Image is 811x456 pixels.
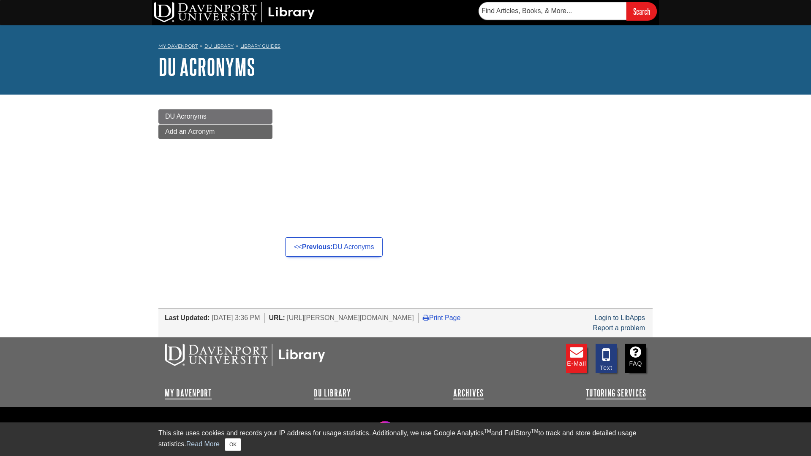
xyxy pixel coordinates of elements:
[302,243,333,250] strong: Previous:
[158,43,198,50] a: My Davenport
[165,113,207,120] span: DU Acronyms
[625,344,646,373] a: FAQ
[204,43,234,49] a: DU Library
[595,314,645,321] a: Login to LibApps
[165,314,210,321] span: Last Updated:
[158,109,272,139] div: Guide Pages
[285,128,653,213] iframe: 0515ae814dd71b20c53fa0e3163cbffd
[269,314,285,321] span: URL:
[566,344,587,373] a: E-mail
[423,314,429,321] i: Print Page
[484,428,491,434] sup: TM
[158,109,272,124] a: DU Acronyms
[285,237,383,257] a: <<Previous:DU Acronyms
[453,388,484,398] a: Archives
[158,428,653,451] div: This site uses cookies and records your IP address for usage statistics. Additionally, we use Goo...
[165,344,325,366] img: DU Libraries
[158,54,653,79] h1: DU Acronyms
[158,41,653,54] nav: breadcrumb
[252,421,321,436] a: Contact DU Library
[165,128,215,135] span: Add an Acronym
[212,314,260,321] span: [DATE] 3:36 PM
[225,438,241,451] button: Close
[586,388,646,398] a: Tutoring Services
[287,314,414,321] span: [URL][PERSON_NAME][DOMAIN_NAME]
[165,421,250,436] a: Library Guides: Site Index
[423,314,461,321] a: Print Page
[186,440,220,448] a: Read More
[314,388,351,398] a: DU Library
[479,2,657,20] form: Searches DU Library's articles, books, and more
[165,388,212,398] a: My Davenport
[240,43,280,49] a: Library Guides
[326,418,395,442] img: Follow Us! Instagram
[531,428,538,434] sup: TM
[154,2,315,22] img: DU Library
[158,125,272,139] a: Add an Acronym
[479,2,626,20] input: Find Articles, Books, & More...
[596,344,617,373] a: Text
[593,324,645,331] a: Report a problem
[626,2,657,20] input: Search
